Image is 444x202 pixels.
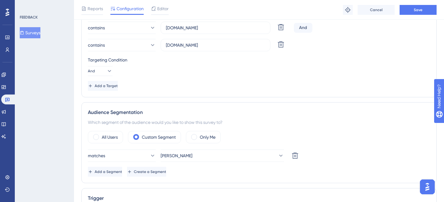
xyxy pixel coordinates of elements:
[88,5,103,12] span: Reports
[95,83,118,88] span: Add a Target
[88,22,156,34] button: contains
[88,66,113,76] button: And
[161,149,284,162] button: [PERSON_NAME]
[88,56,430,64] div: Targeting Condition
[88,81,118,91] button: Add a Target
[14,2,39,9] span: Need Help?
[88,119,430,126] div: Which segment of the audience would you like to show this survey to?
[88,149,156,162] button: matches
[88,24,105,32] span: contains
[88,41,105,49] span: contains
[414,7,422,12] span: Save
[200,133,216,141] label: Only Me
[134,169,166,174] span: Create a Segment
[127,167,166,177] button: Create a Segment
[294,23,312,33] div: And
[142,133,176,141] label: Custom Segment
[157,5,169,12] span: Editor
[161,152,192,159] span: [PERSON_NAME]
[102,133,118,141] label: All Users
[166,24,265,31] input: yourwebsite.com/path
[88,69,95,74] span: And
[117,5,144,12] span: Configuration
[88,39,156,51] button: contains
[20,27,40,38] button: Surveys
[95,169,122,174] span: Add a Segment
[166,42,265,48] input: yourwebsite.com/path
[358,5,395,15] button: Cancel
[20,15,38,20] div: FEEDBACK
[88,167,122,177] button: Add a Segment
[88,152,105,159] span: matches
[88,109,430,116] div: Audience Segmentation
[418,178,437,196] iframe: UserGuiding AI Assistant Launcher
[400,5,437,15] button: Save
[88,195,430,202] div: Trigger
[370,7,383,12] span: Cancel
